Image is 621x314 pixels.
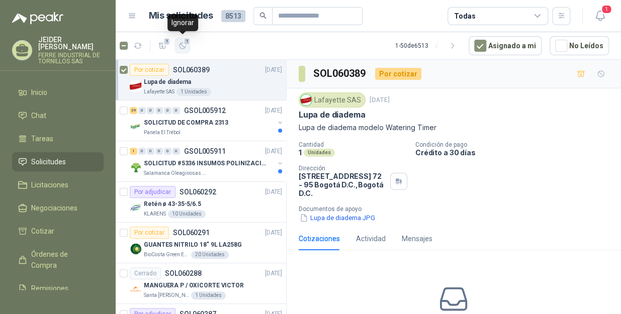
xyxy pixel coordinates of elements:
a: CerradoSOL060288[DATE] Company LogoMANGUERA P / OXICORTE VICTORSanta [PERSON_NAME]1 Unidades [116,263,286,304]
span: 1 [184,37,191,45]
a: 39 0 0 0 0 0 GSOL005912[DATE] Company LogoSOLICITUD DE COMPRA 2313Panela El Trébol [130,104,284,137]
p: Crédito a 30 días [415,148,617,157]
p: SOL060292 [180,188,216,195]
div: Cotizaciones [299,233,340,244]
p: BioCosta Green Energy S.A.S [144,251,189,259]
a: Cotizar [12,222,104,241]
p: Lupa de diadema modelo Watering Timer [299,122,609,133]
p: KLARENS [144,210,166,218]
a: Inicio [12,83,104,102]
p: SOLICITUD #5336 INSUMOS POLINIZACIÓN [144,159,269,168]
p: SOL060389 [173,66,210,73]
p: [DATE] [265,187,282,197]
span: 1 [601,5,612,14]
img: Company Logo [130,283,142,295]
div: Lafayette SAS [299,92,366,108]
div: 1 - 50 de 6513 [395,38,461,54]
div: 0 [138,148,146,155]
span: Solicitudes [31,156,66,167]
img: Company Logo [130,161,142,173]
div: Actividad [356,233,386,244]
img: Company Logo [130,243,142,255]
a: Por adjudicarSOL060292[DATE] Company LogoRetén ø 43-35-5/6.5KLARENS10 Unidades [116,182,286,223]
div: 0 [155,107,163,114]
span: Remisiones [31,283,68,294]
p: [DATE] [265,269,282,278]
div: 1 [130,148,137,155]
p: Condición de pago [415,141,617,148]
div: Todas [454,11,475,22]
p: MANGUERA P / OXICORTE VICTOR [144,281,244,290]
div: Cerrado [130,267,161,279]
span: 8513 [221,10,245,22]
div: 1 Unidades [191,291,226,299]
p: SOL060291 [173,229,210,236]
p: Salamanca Oleaginosas SAS [144,169,207,177]
a: 1 0 0 0 0 0 GSOL005911[DATE] Company LogoSOLICITUD #5336 INSUMOS POLINIZACIÓNSalamanca Oleaginosa... [130,145,284,177]
div: 10 Unidades [168,210,206,218]
p: Lafayette SAS [144,88,174,96]
div: Por cotizar [375,68,421,80]
a: Solicitudes [12,152,104,171]
a: Tareas [12,129,104,148]
div: 0 [147,107,154,114]
a: Licitaciones [12,175,104,194]
p: GSOL005911 [184,148,226,155]
span: Chat [31,110,46,121]
p: Panela El Trébol [144,129,181,137]
img: Company Logo [130,121,142,133]
p: Cantidad [299,141,407,148]
div: Unidades [304,149,335,157]
div: 0 [138,107,146,114]
p: [DATE] [265,106,282,116]
span: Cotizar [31,226,54,237]
p: 1 [299,148,302,157]
p: [DATE] [370,95,390,105]
div: 39 [130,107,137,114]
span: Negociaciones [31,202,77,214]
a: Por cotizarSOL060389[DATE] Company LogoLupa de diademaLafayette SAS1 Unidades [116,60,286,100]
img: Logo peakr [12,12,63,24]
div: Por cotizar [130,64,169,76]
button: No Leídos [550,36,609,55]
button: Lupa de diadema.JPG [299,213,376,223]
img: Company Logo [301,94,312,106]
div: 1 Unidades [176,88,211,96]
p: GSOL005912 [184,107,226,114]
span: Inicio [31,87,47,98]
p: GUANTES NITRILO 18" 9L LA258G [144,240,242,250]
img: Company Logo [130,80,142,92]
a: Órdenes de Compra [12,245,104,275]
p: [DATE] [265,65,282,75]
div: 0 [164,148,171,155]
a: Por cotizarSOL060291[DATE] Company LogoGUANTES NITRILO 18" 9L LA258GBioCosta Green Energy S.A.S20... [116,223,286,263]
div: Por adjudicar [130,186,175,198]
div: 0 [155,148,163,155]
p: Retén ø 43-35-5/6.5 [144,199,201,209]
button: 1 [154,38,170,54]
a: Negociaciones [12,198,104,218]
button: 1 [591,7,609,25]
div: 20 Unidades [191,251,229,259]
p: Dirección [299,165,386,172]
a: Chat [12,106,104,125]
a: Remisiones [12,279,104,298]
div: 0 [172,148,180,155]
div: 0 [164,107,171,114]
div: Mensajes [402,233,432,244]
span: Licitaciones [31,179,68,190]
p: SOL060288 [165,270,202,277]
p: Lupa de diadema [144,77,191,87]
p: Documentos de apoyo [299,205,617,213]
p: FERRE INDUSTRIAL DE TORNILLOS SAS [38,52,104,64]
button: 1 [174,38,191,54]
p: [DATE] [265,228,282,238]
span: search [259,12,267,19]
button: Asignado a mi [469,36,542,55]
p: SOLICITUD DE COMPRA 2313 [144,118,228,128]
span: 1 [163,37,170,45]
div: Por cotizar [130,227,169,239]
div: Ignorar [167,14,198,31]
h1: Mis solicitudes [149,9,213,23]
h3: SOL060389 [313,66,367,81]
